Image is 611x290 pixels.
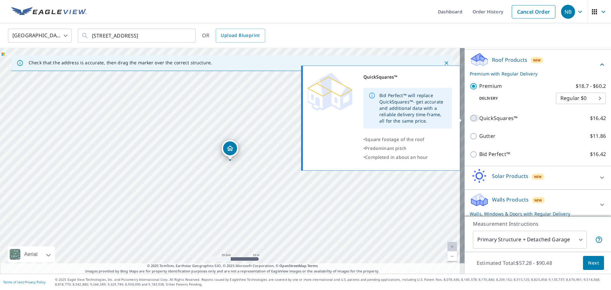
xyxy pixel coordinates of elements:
p: $16.42 [590,150,606,158]
span: Completed in about an hour [365,154,428,160]
a: Privacy Policy [25,280,46,284]
div: • [363,144,452,153]
div: • [363,153,452,162]
p: Bid Perfect™ [479,150,510,158]
span: New [534,174,542,179]
div: Dropped pin, building 1, Residential property, 508 E 7th St Plainfield, NJ 07060 [222,140,238,160]
a: OpenStreetMap [279,263,306,268]
div: Bid Perfect™ will replace QuickSquares™- get accurate and additional data with a reliable deliver... [379,90,447,127]
a: Cancel Order [512,5,555,18]
p: Premium with Regular Delivery [470,70,598,77]
span: © 2025 TomTom, Earthstar Geographics SIO, © 2025 Microsoft Corporation, © [147,263,318,269]
a: Current Level 20, Zoom In Disabled [447,242,457,251]
span: Your report will include the primary structure and a detached garage if one exists. [595,236,603,244]
a: Upload Blueprint [216,29,265,43]
span: New [534,198,542,203]
p: $18.7 - $60.2 [576,82,606,90]
div: Aerial [8,246,55,262]
p: QuickSquares™ [479,114,517,122]
a: Current Level 20, Zoom Out [447,251,457,261]
p: $11.86 [590,132,606,140]
div: • [363,135,452,144]
p: Check that the address is accurate, then drag the marker over the correct structure. [29,60,212,66]
p: Gutter [479,132,495,140]
span: New [533,58,541,63]
button: Close [442,59,451,67]
p: Walls, Windows & Doors with Regular Delivery [470,210,594,217]
span: Square footage of the roof [365,136,424,142]
p: $16.42 [590,114,606,122]
div: OR [202,29,265,43]
p: Estimated Total: $57.28 - $90.48 [472,256,557,270]
span: Next [588,259,599,267]
div: Roof ProductsNewPremium with Regular Delivery [470,52,606,77]
div: Walls ProductsNewWalls, Windows & Doors with Regular Delivery [470,192,606,217]
p: Solar Products [492,172,528,180]
img: Premium [308,73,352,111]
div: Solar ProductsNew [470,169,606,187]
p: Measurement Instructions [473,220,603,228]
p: Walls Products [492,196,529,203]
p: Delivery [470,95,556,101]
a: Terms of Use [3,280,23,284]
p: Premium [479,82,502,90]
div: [GEOGRAPHIC_DATA] [8,27,72,45]
div: Aerial [22,246,39,262]
button: Next [583,256,604,270]
div: NB [561,5,575,19]
img: EV Logo [11,7,87,17]
p: © 2025 Eagle View Technologies, Inc. and Pictometry International Corp. All Rights Reserved. Repo... [55,277,608,287]
input: Search by address or latitude-longitude [92,27,183,45]
span: Upload Blueprint [221,32,260,39]
div: QuickSquares™ [363,73,452,81]
div: Primary Structure + Detached Garage [473,231,587,249]
div: Regular $0 [556,89,606,107]
p: | [3,280,46,284]
p: Roof Products [492,56,527,64]
a: Terms [307,263,318,268]
span: Predominant pitch [365,145,406,151]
